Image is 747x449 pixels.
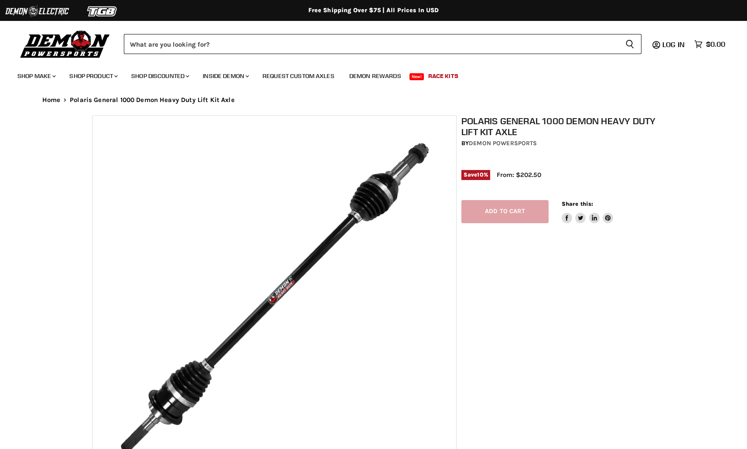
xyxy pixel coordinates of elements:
[706,40,725,48] span: $0.00
[256,67,341,85] a: Request Custom Axles
[690,38,730,51] a: $0.00
[4,3,70,20] img: Demon Electric Logo 2
[124,34,641,54] form: Product
[25,96,723,104] nav: Breadcrumbs
[25,7,723,14] div: Free Shipping Over $75 | All Prices In USD
[125,67,194,85] a: Shop Discounted
[662,40,685,49] span: Log in
[461,116,660,137] h1: Polaris General 1000 Demon Heavy Duty Lift Kit Axle
[658,41,690,48] a: Log in
[562,201,593,207] span: Share this:
[17,28,113,59] img: Demon Powersports
[422,67,465,85] a: Race Kits
[562,200,614,223] aside: Share this:
[497,171,541,179] span: From: $202.50
[11,64,723,85] ul: Main menu
[11,67,61,85] a: Shop Make
[461,139,660,148] div: by
[461,170,490,180] span: Save %
[477,171,483,178] span: 10
[70,96,235,104] span: Polaris General 1000 Demon Heavy Duty Lift Kit Axle
[343,67,408,85] a: Demon Rewards
[618,34,641,54] button: Search
[196,67,254,85] a: Inside Demon
[124,34,618,54] input: Search
[409,73,424,80] span: New!
[42,96,61,104] a: Home
[70,3,135,20] img: TGB Logo 2
[63,67,123,85] a: Shop Product
[469,139,537,147] a: Demon Powersports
